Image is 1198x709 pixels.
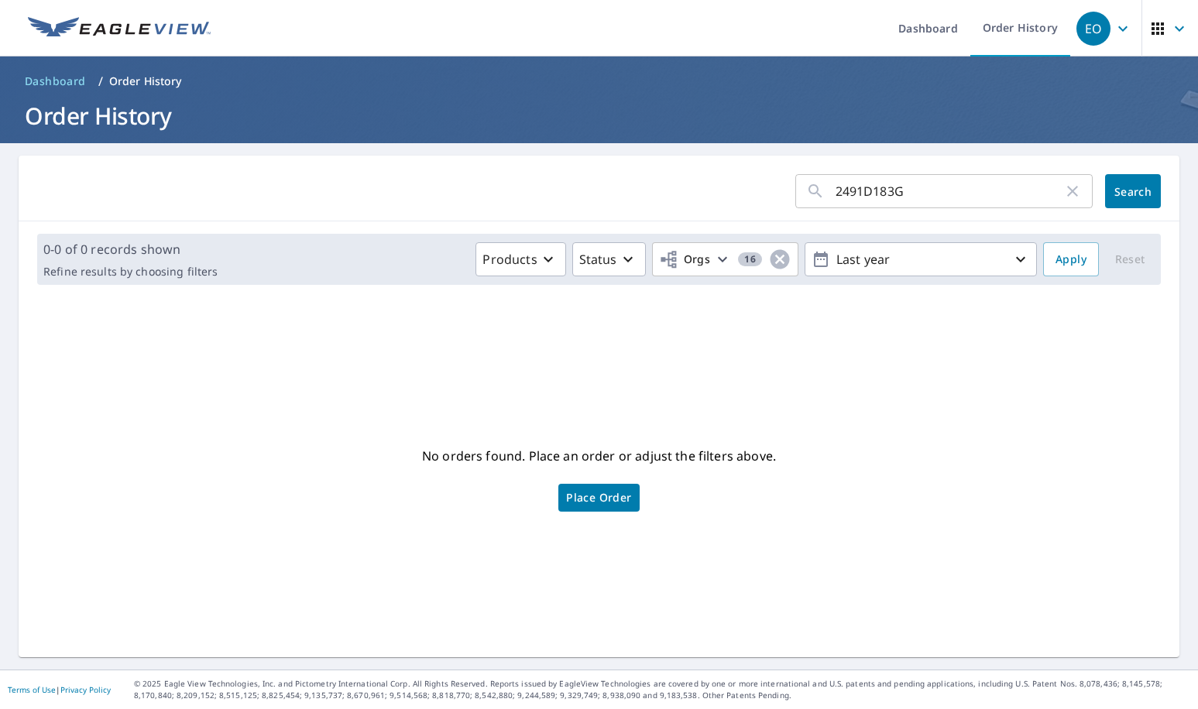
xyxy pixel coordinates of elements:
[572,242,646,276] button: Status
[1076,12,1110,46] div: EO
[134,678,1190,701] p: © 2025 Eagle View Technologies, Inc. and Pictometry International Corp. All Rights Reserved. Repo...
[659,250,711,269] span: Orgs
[1105,174,1161,208] button: Search
[558,484,639,512] a: Place Order
[579,250,617,269] p: Status
[109,74,182,89] p: Order History
[43,240,218,259] p: 0-0 of 0 records shown
[60,684,111,695] a: Privacy Policy
[98,72,103,91] li: /
[19,69,1179,94] nav: breadcrumb
[19,100,1179,132] h1: Order History
[566,494,631,502] span: Place Order
[8,685,111,694] p: |
[28,17,211,40] img: EV Logo
[830,246,1011,273] p: Last year
[19,69,92,94] a: Dashboard
[836,170,1063,213] input: Address, Report #, Claim ID, etc.
[1056,250,1086,269] span: Apply
[482,250,537,269] p: Products
[1117,184,1148,199] span: Search
[8,684,56,695] a: Terms of Use
[422,444,776,468] p: No orders found. Place an order or adjust the filters above.
[1043,242,1099,276] button: Apply
[475,242,565,276] button: Products
[805,242,1037,276] button: Last year
[652,242,798,276] button: Orgs16
[738,254,762,265] span: 16
[43,265,218,279] p: Refine results by choosing filters
[25,74,86,89] span: Dashboard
